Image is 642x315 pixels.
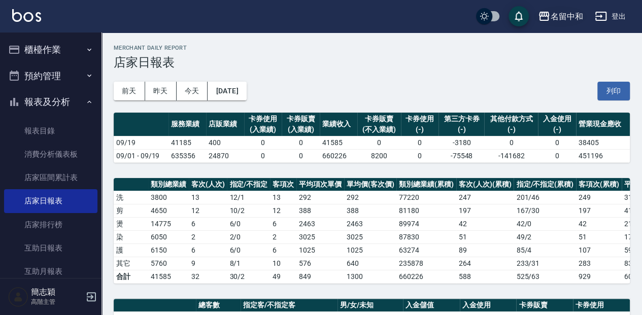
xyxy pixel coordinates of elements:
div: (不入業績) [360,124,398,135]
td: 剪 [114,204,148,217]
button: 報表及分析 [4,89,97,115]
td: 51 [456,230,514,243]
td: 41185 [168,136,206,149]
button: 名留中和 [534,6,587,27]
th: 指定/不指定 [227,178,270,191]
td: 4650 [148,204,189,217]
td: 2 [270,230,296,243]
td: 0 [282,136,319,149]
h3: 店家日報表 [114,55,630,69]
th: 入金儲值 [403,299,460,312]
th: 總客數 [196,299,241,312]
td: 12 [270,204,296,217]
a: 店家日報表 [4,189,97,213]
td: 283 [576,257,622,270]
td: 81180 [396,204,456,217]
td: 388 [344,204,397,217]
th: 客次(人次) [189,178,227,191]
td: 0 [401,149,438,162]
td: 525/63 [514,270,576,283]
th: 客次(人次)(累積) [456,178,514,191]
div: (-) [540,124,573,135]
th: 指定/不指定(累積) [514,178,576,191]
td: 0 [244,149,282,162]
div: 入金使用 [540,114,573,124]
td: 41585 [148,270,189,283]
td: 292 [344,191,397,204]
th: 平均項次單價 [296,178,344,191]
button: 今天 [177,82,208,100]
td: 燙 [114,217,148,230]
td: 660226 [396,270,456,283]
td: 89 [456,243,514,257]
td: 451196 [576,149,630,162]
td: 9 [189,257,227,270]
td: 51 [576,230,622,243]
td: 849 [296,270,344,283]
td: 247 [456,191,514,204]
a: 報表目錄 [4,119,97,143]
td: 其它 [114,257,148,270]
td: 6 / 0 [227,243,270,257]
td: 89974 [396,217,456,230]
td: 13 [270,191,296,204]
td: 0 [401,136,438,149]
div: 第三方卡券 [441,114,482,124]
div: 卡券販賣 [360,114,398,124]
td: 6 [189,243,227,257]
th: 指定客/不指定客 [241,299,337,312]
td: 6 [189,217,227,230]
td: 197 [576,204,622,217]
td: 49 [270,270,296,283]
td: 3025 [344,230,397,243]
td: -75548 [438,149,484,162]
td: 201 / 46 [514,191,576,204]
td: 660226 [320,149,357,162]
table: a dense table [114,113,630,163]
td: 85 / 4 [514,243,576,257]
td: 2 / 0 [227,230,270,243]
td: 588 [456,270,514,283]
div: 其他付款方式 [487,114,535,124]
td: 400 [206,136,244,149]
td: 6 / 0 [227,217,270,230]
td: -141682 [484,149,538,162]
th: 入金使用 [460,299,517,312]
td: 14775 [148,217,189,230]
td: 77220 [396,191,456,204]
td: 49 / 2 [514,230,576,243]
td: 10 / 2 [227,204,270,217]
a: 消費分析儀表板 [4,143,97,166]
td: 42 / 0 [514,217,576,230]
td: 30/2 [227,270,270,283]
td: 8200 [357,149,401,162]
td: 2463 [296,217,344,230]
td: 32 [189,270,227,283]
a: 店家排行榜 [4,213,97,236]
td: 6 [270,243,296,257]
img: Logo [12,9,41,22]
th: 業績收入 [320,113,357,136]
button: 列印 [597,82,630,100]
td: 0 [484,136,538,149]
h5: 簡志穎 [31,287,83,297]
td: 2 [189,230,227,243]
a: 互助日報表 [4,236,97,260]
div: (入業績) [247,124,279,135]
td: 1025 [296,243,344,257]
td: 197 [456,204,514,217]
p: 高階主管 [31,297,83,306]
td: 42 [456,217,514,230]
div: 名留中和 [550,10,583,23]
div: 卡券使用 [403,114,436,124]
td: 3025 [296,230,344,243]
button: 昨天 [145,82,177,100]
button: save [509,6,529,26]
th: 店販業績 [206,113,244,136]
div: (-) [441,124,482,135]
td: 167 / 30 [514,204,576,217]
button: 登出 [591,7,630,26]
td: 0 [244,136,282,149]
td: 292 [296,191,344,204]
td: 0 [357,136,401,149]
